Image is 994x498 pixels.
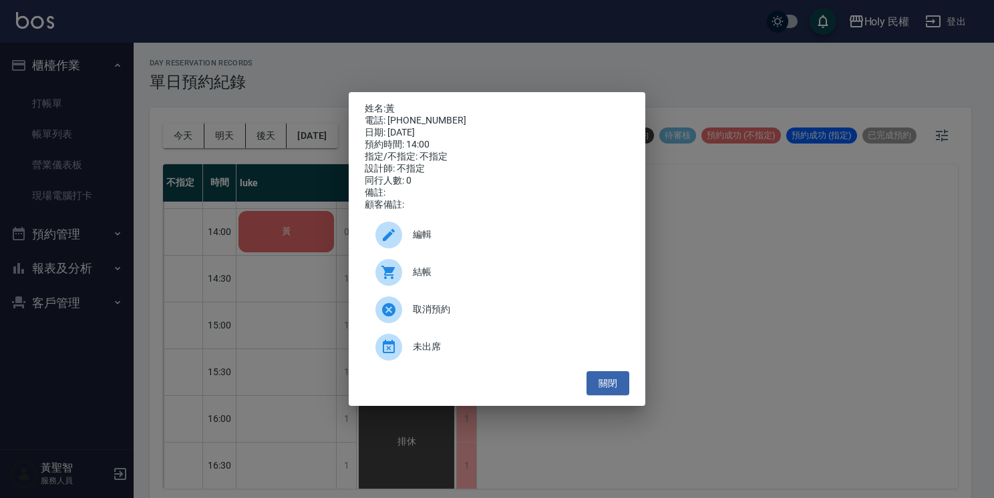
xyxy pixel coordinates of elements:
[413,302,619,316] span: 取消預約
[365,115,629,127] div: 電話: [PHONE_NUMBER]
[413,265,619,279] span: 結帳
[365,216,629,254] div: 編輯
[413,340,619,354] span: 未出席
[385,103,395,113] a: 黃
[365,291,629,328] div: 取消預約
[365,199,629,211] div: 顧客備註:
[365,254,629,291] a: 結帳
[365,175,629,187] div: 同行人數: 0
[365,139,629,151] div: 預約時間: 14:00
[365,163,629,175] div: 設計師: 不指定
[365,151,629,163] div: 指定/不指定: 不指定
[365,187,629,199] div: 備註:
[365,103,629,115] p: 姓名:
[365,127,629,139] div: 日期: [DATE]
[365,328,629,366] div: 未出席
[587,371,629,396] button: 關閉
[413,228,619,242] span: 編輯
